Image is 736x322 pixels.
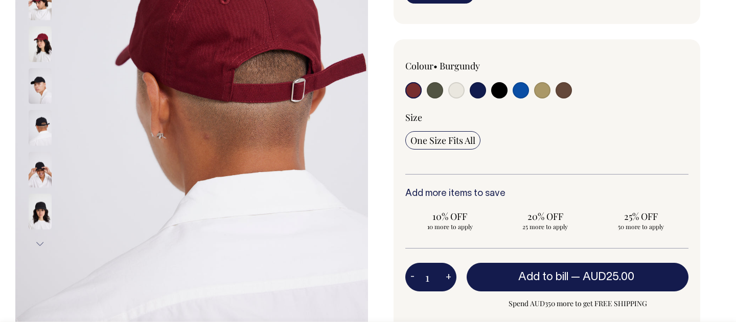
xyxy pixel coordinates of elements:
span: 10% OFF [410,210,490,222]
span: One Size Fits All [410,134,475,146]
span: 10 more to apply [410,222,490,231]
label: Burgundy [440,60,480,72]
input: One Size Fits All [405,131,480,150]
div: Size [405,111,688,123]
span: Spend AUD350 more to get FREE SHIPPING [467,298,688,310]
input: 10% OFF 10 more to apply [405,207,495,234]
span: 25% OFF [601,210,680,222]
img: burgundy [29,27,52,62]
img: black [29,194,52,230]
span: 25 more to apply [506,222,585,231]
button: Add to bill —AUD25.00 [467,263,688,291]
img: black [29,68,52,104]
h6: Add more items to save [405,189,688,199]
img: black [29,110,52,146]
span: AUD25.00 [583,272,634,282]
div: Colour [405,60,519,72]
input: 25% OFF 50 more to apply [596,207,685,234]
span: • [433,60,438,72]
button: + [441,267,456,287]
span: 20% OFF [506,210,585,222]
button: - [405,267,420,287]
input: 20% OFF 25 more to apply [501,207,590,234]
span: Add to bill [518,272,568,282]
span: 50 more to apply [601,222,680,231]
button: Next [32,233,48,256]
span: — [571,272,637,282]
img: black [29,152,52,188]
